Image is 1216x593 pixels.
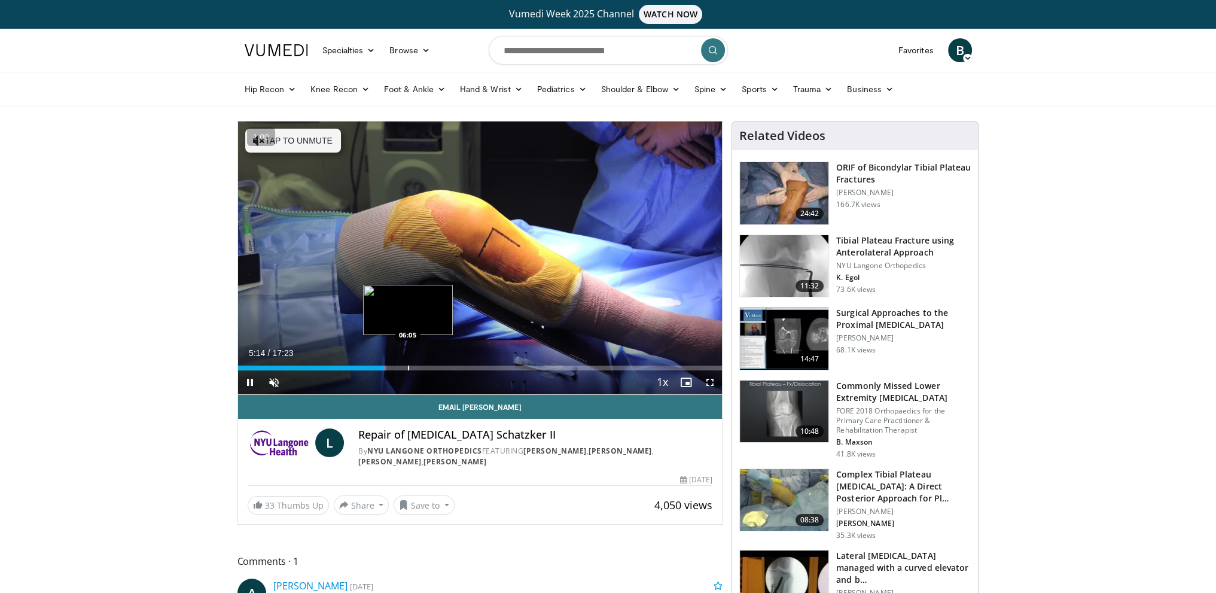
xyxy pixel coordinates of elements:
[249,348,265,358] span: 5:14
[836,519,971,528] p: [PERSON_NAME]
[836,235,971,259] h3: Tibial Plateau Fracture using Anterolateral Approach
[740,469,828,531] img: a3c47f0e-2ae2-4b3a-bf8e-14343b886af9.150x105_q85_crop-smart_upscale.jpg
[238,395,723,419] a: Email [PERSON_NAME]
[394,495,455,515] button: Save to
[687,77,735,101] a: Spine
[698,370,722,394] button: Fullscreen
[350,581,373,592] small: [DATE]
[836,507,971,516] p: [PERSON_NAME]
[836,550,971,586] h3: Lateral [MEDICAL_DATA] managed with a curved elevator and b…
[796,208,824,220] span: 24:42
[836,469,971,504] h3: Complex Tibial Plateau [MEDICAL_DATA]: A Direct Posterior Approach for Pl…
[836,273,971,282] p: K. Egol
[237,77,304,101] a: Hip Recon
[238,366,723,370] div: Progress Bar
[836,307,971,331] h3: Surgical Approaches to the Proximal [MEDICAL_DATA]
[654,498,712,512] span: 4,050 views
[358,446,712,467] div: By FEATURING , , ,
[245,129,341,153] button: Tap to unmute
[836,449,876,459] p: 41.8K views
[836,380,971,404] h3: Commonly Missed Lower Extremity [MEDICAL_DATA]
[836,188,971,197] p: [PERSON_NAME]
[786,77,840,101] a: Trauma
[948,38,972,62] a: B
[262,370,286,394] button: Unmute
[358,457,422,467] a: [PERSON_NAME]
[594,77,687,101] a: Shoulder & Elbow
[248,496,329,515] a: 33 Thumbs Up
[423,457,487,467] a: [PERSON_NAME]
[245,44,308,56] img: VuMedi Logo
[265,500,275,511] span: 33
[739,162,971,225] a: 24:42 ORIF of Bicondylar Tibial Plateau Fractures [PERSON_NAME] 166.7K views
[315,428,344,457] a: L
[453,77,530,101] a: Hand & Wrist
[796,514,824,526] span: 08:38
[735,77,786,101] a: Sports
[530,77,594,101] a: Pediatrics
[589,446,652,456] a: [PERSON_NAME]
[650,370,674,394] button: Playback Rate
[836,333,971,343] p: [PERSON_NAME]
[268,348,270,358] span: /
[238,121,723,395] video-js: Video Player
[315,38,383,62] a: Specialties
[334,495,389,515] button: Share
[740,235,828,297] img: 9nZFQMepuQiumqNn4xMDoxOjBzMTt2bJ.150x105_q85_crop-smart_upscale.jpg
[740,162,828,224] img: Levy_Tib_Plat_100000366_3.jpg.150x105_q85_crop-smart_upscale.jpg
[358,428,712,442] h4: Repair of [MEDICAL_DATA] Schatzker II
[523,446,587,456] a: [PERSON_NAME]
[739,307,971,370] a: 14:47 Surgical Approaches to the Proximal [MEDICAL_DATA] [PERSON_NAME] 68.1K views
[836,162,971,185] h3: ORIF of Bicondylar Tibial Plateau Fractures
[248,428,310,457] img: NYU Langone Orthopedics
[739,469,971,540] a: 08:38 Complex Tibial Plateau [MEDICAL_DATA]: A Direct Posterior Approach for Pl… [PERSON_NAME] [P...
[363,285,453,335] img: image.jpeg
[739,235,971,298] a: 11:32 Tibial Plateau Fracture using Anterolateral Approach NYU Langone Orthopedics K. Egol 73.6K ...
[836,345,876,355] p: 68.1K views
[796,425,824,437] span: 10:48
[303,77,377,101] a: Knee Recon
[739,380,971,459] a: 10:48 Commonly Missed Lower Extremity [MEDICAL_DATA] FORE 2018 Orthopaedics for the Primary Care ...
[272,348,293,358] span: 17:23
[739,129,825,143] h4: Related Videos
[382,38,437,62] a: Browse
[836,531,876,540] p: 35.3K views
[796,353,824,365] span: 14:47
[840,77,901,101] a: Business
[836,285,876,294] p: 73.6K views
[836,261,971,270] p: NYU Langone Orthopedics
[836,437,971,447] p: B. Maxson
[674,370,698,394] button: Enable picture-in-picture mode
[836,200,880,209] p: 166.7K views
[796,280,824,292] span: 11:32
[740,381,828,443] img: 4aa379b6-386c-4fb5-93ee-de5617843a87.150x105_q85_crop-smart_upscale.jpg
[238,370,262,394] button: Pause
[367,446,482,456] a: NYU Langone Orthopedics
[237,554,723,569] span: Comments 1
[246,5,970,24] a: Vumedi Week 2025 ChannelWATCH NOW
[639,5,702,24] span: WATCH NOW
[377,77,453,101] a: Foot & Ankle
[740,308,828,370] img: DA_UIUPltOAJ8wcH4xMDoxOjB1O8AjAz.150x105_q85_crop-smart_upscale.jpg
[891,38,941,62] a: Favorites
[680,475,712,485] div: [DATE]
[836,406,971,435] p: FORE 2018 Orthopaedics for the Primary Care Practitioner & Rehabilitation Therapist
[489,36,728,65] input: Search topics, interventions
[273,579,348,592] a: [PERSON_NAME]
